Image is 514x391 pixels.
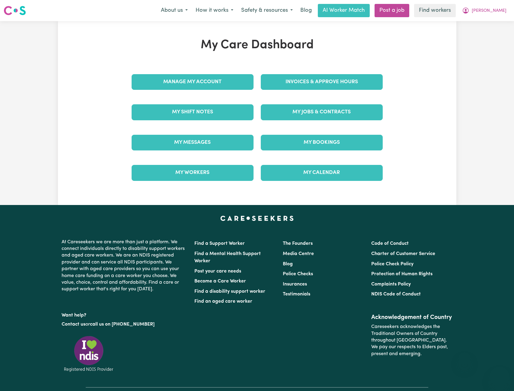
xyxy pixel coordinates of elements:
[128,38,386,52] h1: My Care Dashboard
[237,4,297,17] button: Safety & resources
[371,282,411,287] a: Complaints Policy
[283,272,313,276] a: Police Checks
[220,216,294,221] a: Careseekers home page
[375,4,409,17] a: Post a job
[132,135,254,150] a: My Messages
[283,241,313,246] a: The Founders
[371,321,452,360] p: Careseekers acknowledges the Traditional Owners of Country throughout [GEOGRAPHIC_DATA]. We pay o...
[458,352,471,364] iframe: Close message
[414,4,456,17] a: Find workers
[194,299,252,304] a: Find an aged care worker
[458,4,510,17] button: My Account
[283,262,293,266] a: Blog
[132,74,254,90] a: Manage My Account
[283,251,314,256] a: Media Centre
[283,282,307,287] a: Insurances
[261,135,383,150] a: My Bookings
[62,310,187,319] p: Want help?
[371,241,409,246] a: Code of Conduct
[90,322,155,327] a: call us on [PHONE_NUMBER]
[62,236,187,295] p: At Careseekers we are more than just a platform. We connect individuals directly to disability su...
[192,4,237,17] button: How it works
[472,8,506,14] span: [PERSON_NAME]
[4,4,26,17] a: Careseekers logo
[371,262,413,266] a: Police Check Policy
[261,165,383,181] a: My Calendar
[490,367,509,386] iframe: Button to launch messaging window
[4,5,26,16] img: Careseekers logo
[371,314,452,321] h2: Acknowledgement of Country
[194,251,261,263] a: Find a Mental Health Support Worker
[62,335,116,373] img: Registered NDIS provider
[371,272,433,276] a: Protection of Human Rights
[194,279,246,284] a: Become a Care Worker
[132,165,254,181] a: My Workers
[194,289,265,294] a: Find a disability support worker
[371,292,421,297] a: NDIS Code of Conduct
[62,322,85,327] a: Contact us
[132,104,254,120] a: My Shift Notes
[318,4,370,17] a: AI Worker Match
[371,251,435,256] a: Charter of Customer Service
[194,241,245,246] a: Find a Support Worker
[62,319,187,330] p: or
[194,269,241,274] a: Post your care needs
[261,104,383,120] a: My Jobs & Contracts
[297,4,315,17] a: Blog
[283,292,310,297] a: Testimonials
[157,4,192,17] button: About us
[261,74,383,90] a: Invoices & Approve Hours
